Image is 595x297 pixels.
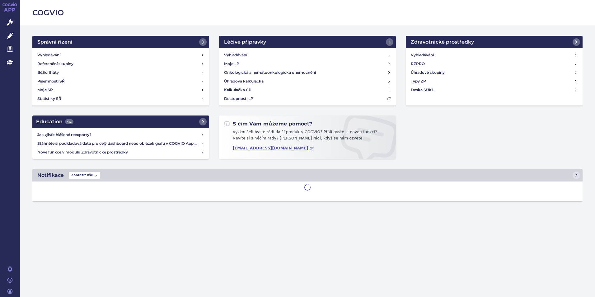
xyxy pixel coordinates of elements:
h4: Jak zjistit hlášené reexporty? [37,132,200,138]
span: 442 [65,119,73,124]
h4: Statistiky SŘ [37,96,61,102]
h2: Zdravotnické prostředky [411,38,474,46]
a: Moje LP [222,59,393,68]
h4: Stáhněte si podkladová data pro celý dashboard nebo obrázek grafu v COGVIO App modulu Analytics [37,140,200,147]
h4: Písemnosti SŘ [37,78,65,84]
a: Vyhledávání [35,51,207,59]
a: Běžící lhůty [35,68,207,77]
h2: S čím Vám můžeme pomoct? [224,120,312,127]
a: Statistiky SŘ [35,94,207,103]
h4: Typy ZP [411,78,426,84]
h4: Běžící lhůty [37,69,59,76]
h2: Education [36,118,73,125]
a: Deska SÚKL [408,86,580,94]
a: Úhradová kalkulačka [222,77,393,86]
h4: Dostupnosti LP [224,96,253,102]
h2: Léčivé přípravky [224,38,266,46]
h4: Referenční skupiny [37,61,73,67]
a: Nové funkce v modulu Zdravotnické prostředky [35,148,207,157]
h4: Kalkulačka CP [224,87,251,93]
a: Moje SŘ [35,86,207,94]
h4: Úhradová kalkulačka [224,78,264,84]
a: [EMAIL_ADDRESS][DOMAIN_NAME] [233,146,314,151]
a: Kalkulačka CP [222,86,393,94]
a: Stáhněte si podkladová data pro celý dashboard nebo obrázek grafu v COGVIO App modulu Analytics [35,139,207,148]
a: Zdravotnické prostředky [406,36,583,48]
h4: Deska SÚKL [411,87,434,93]
a: Správní řízení [32,36,209,48]
h4: Vyhledávání [37,52,60,58]
p: Vyzkoušeli byste rádi další produkty COGVIO? Přáli byste si novou funkci? Nevíte si s něčím rady?... [224,129,391,144]
h4: Vyhledávání [224,52,247,58]
a: Jak zjistit hlášené reexporty? [35,130,207,139]
h2: Notifikace [37,172,64,179]
a: NotifikaceZobrazit vše [32,169,583,181]
h4: Vyhledávání [411,52,434,58]
a: Úhradové skupiny [408,68,580,77]
h2: Správní řízení [37,38,73,46]
a: Dostupnosti LP [222,94,393,103]
a: Referenční skupiny [35,59,207,68]
a: RZPRO [408,59,580,68]
a: Typy ZP [408,77,580,86]
a: Vyhledávání [222,51,393,59]
h4: Moje LP [224,61,239,67]
h4: RZPRO [411,61,425,67]
h4: Onkologická a hematoonkologická onemocnění [224,69,316,76]
h2: COGVIO [32,7,583,18]
a: Léčivé přípravky [219,36,396,48]
a: Písemnosti SŘ [35,77,207,86]
h4: Úhradové skupiny [411,69,445,76]
a: Vyhledávání [408,51,580,59]
a: Education442 [32,115,209,128]
h4: Moje SŘ [37,87,53,93]
span: Zobrazit vše [69,172,100,179]
h4: Nové funkce v modulu Zdravotnické prostředky [37,149,200,155]
a: Onkologická a hematoonkologická onemocnění [222,68,393,77]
